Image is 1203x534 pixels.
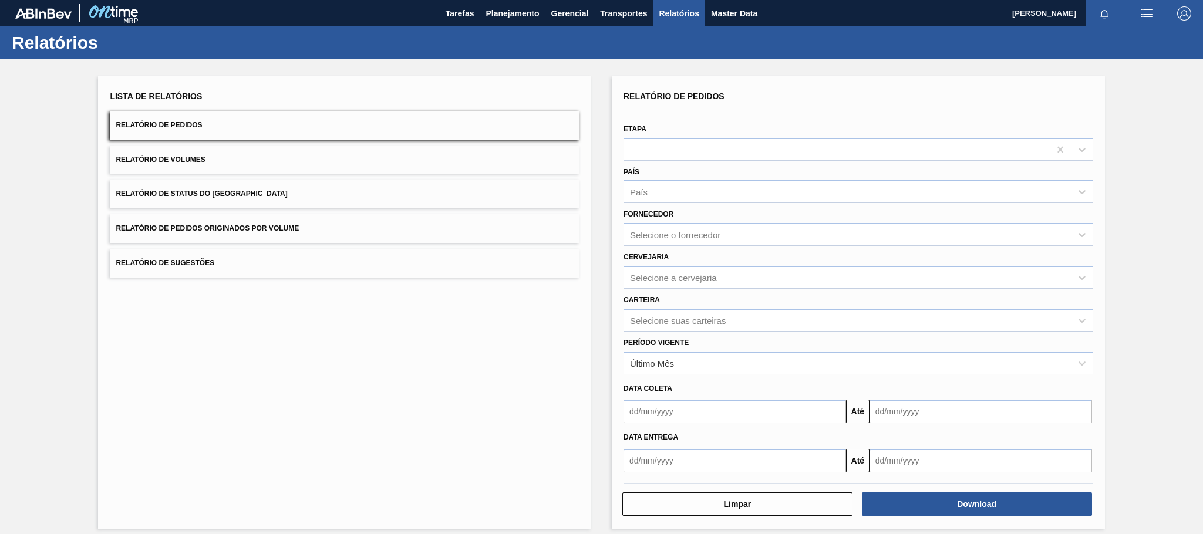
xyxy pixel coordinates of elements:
img: userActions [1140,6,1154,21]
input: dd/mm/yyyy [870,400,1092,423]
button: Download [862,492,1092,516]
div: Selecione o fornecedor [630,230,720,240]
span: Relatório de Pedidos [624,92,725,101]
button: Relatório de Status do [GEOGRAPHIC_DATA] [110,180,579,208]
span: Transportes [600,6,647,21]
button: Relatório de Pedidos Originados por Volume [110,214,579,243]
button: Até [846,449,870,472]
span: Data coleta [624,384,672,393]
label: Carteira [624,296,660,304]
div: País [630,187,648,197]
button: Relatório de Pedidos [110,111,579,140]
button: Limpar [622,492,852,516]
span: Relatório de Volumes [116,156,205,164]
label: Cervejaria [624,253,669,261]
span: Planejamento [486,6,539,21]
span: Relatório de Pedidos [116,121,202,129]
div: Selecione suas carteiras [630,315,726,325]
button: Relatório de Volumes [110,146,579,174]
span: Relatório de Sugestões [116,259,214,267]
label: Fornecedor [624,210,673,218]
span: Relatórios [659,6,699,21]
input: dd/mm/yyyy [624,400,846,423]
span: Data Entrega [624,433,678,441]
label: Período Vigente [624,339,689,347]
span: Gerencial [551,6,589,21]
button: Notificações [1086,5,1123,22]
span: Tarefas [446,6,474,21]
input: dd/mm/yyyy [870,449,1092,472]
button: Relatório de Sugestões [110,249,579,278]
img: TNhmsLtSVTkK8tSr43FrP2fwEKptu5GPRR3wAAAABJRU5ErkJggg== [15,8,72,19]
img: Logout [1177,6,1191,21]
button: Até [846,400,870,423]
span: Lista de Relatórios [110,92,202,101]
span: Master Data [711,6,757,21]
label: País [624,168,639,176]
span: Relatório de Pedidos Originados por Volume [116,224,299,232]
span: Relatório de Status do [GEOGRAPHIC_DATA] [116,190,287,198]
div: Selecione a cervejaria [630,272,717,282]
label: Etapa [624,125,646,133]
div: Último Mês [630,358,674,368]
h1: Relatórios [12,36,220,49]
input: dd/mm/yyyy [624,449,846,472]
